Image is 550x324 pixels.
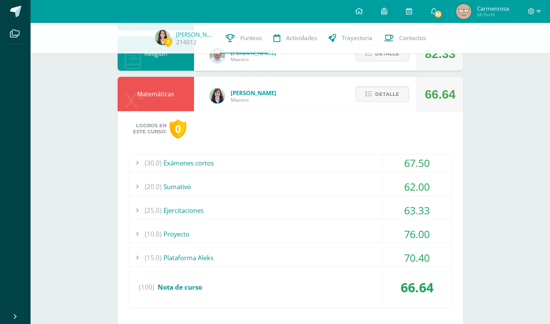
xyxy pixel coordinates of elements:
[118,36,194,71] div: Religión
[176,38,197,46] a: 214012
[477,5,509,12] span: Carmenrosa
[145,249,162,266] span: (15.0)
[158,283,202,292] span: Nota de curso
[342,34,372,42] span: Trayectoria
[378,23,432,53] a: Contactos
[155,30,170,45] img: 40459abb1604f01767fa3ae9c461ad83.png
[356,86,409,102] button: Detalle
[133,123,167,135] span: Logros en este curso:
[383,178,451,195] div: 62.00
[268,23,323,53] a: Actividades
[383,225,451,243] div: 76.00
[129,202,451,219] div: Ejercitaciones
[477,11,509,18] span: Mi Perfil
[210,88,225,104] img: 01c6c64f30021d4204c203f22eb207bb.png
[383,249,451,266] div: 70.40
[129,154,451,172] div: Exámenes cortos
[425,37,455,71] div: 82.33
[456,4,471,19] img: 9c985a67a065490b763b888f5ada6da6.png
[383,154,451,172] div: 67.50
[425,77,455,112] div: 66.64
[145,154,162,172] span: (30.0)
[375,87,399,101] span: Detalle
[145,178,162,195] span: (20.0)
[176,31,214,38] a: [PERSON_NAME]
[129,225,451,243] div: Proyecto
[240,34,262,42] span: Punteos
[129,249,451,266] div: Plataforma Aleks
[383,202,451,219] div: 63.33
[399,34,426,42] span: Contactos
[231,97,276,103] span: Maestro
[375,47,399,61] span: Detalle
[129,178,451,195] div: Sumativo
[170,119,186,139] div: 0
[231,89,276,97] span: [PERSON_NAME]
[118,77,194,111] div: Matemáticas
[231,56,276,63] span: Maestro
[145,202,162,219] span: (25.0)
[383,273,451,302] div: 66.64
[164,37,172,47] span: 2
[356,46,409,62] button: Detalle
[210,48,225,63] img: f767cae2d037801592f2ba1a5db71a2a.png
[139,273,154,302] span: (100)
[220,23,268,53] a: Punteos
[323,23,378,53] a: Trayectoria
[145,225,162,243] span: (10.0)
[286,34,317,42] span: Actividades
[434,10,442,18] span: 24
